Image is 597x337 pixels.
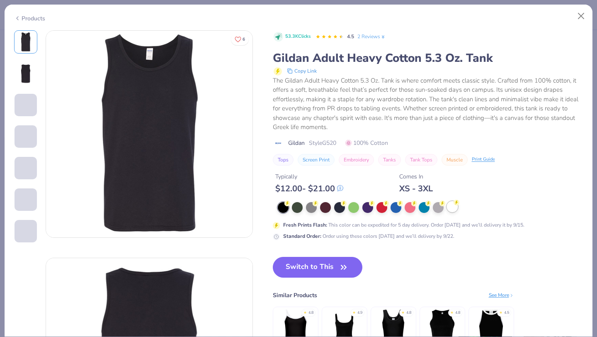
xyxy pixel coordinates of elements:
[406,310,411,316] div: 4.8
[15,242,16,265] img: User generated content
[283,221,524,229] div: This color can be expedited for 5 day delivery. Order [DATE] and we’ll delivery it by 9/15.
[273,50,583,66] div: Gildan Adult Heavy Cotton 5.3 Oz. Tank
[405,154,437,166] button: Tank Tops
[352,310,356,313] div: ★
[309,139,336,147] span: Style G520
[339,154,374,166] button: Embroidery
[273,76,583,132] div: The Gildan Adult Heavy Cotton 5.3 Oz. Tank is where comfort meets classic style. Crafted from 100...
[298,154,335,166] button: Screen Print
[275,183,343,194] div: $ 12.00 - $ 21.00
[303,310,307,313] div: ★
[284,66,319,76] button: copy to clipboard
[499,310,502,313] div: ★
[273,291,317,300] div: Similar Products
[308,310,313,316] div: 4.8
[231,33,249,45] button: Like
[15,179,16,202] img: User generated content
[16,63,36,83] img: Back
[16,32,36,52] img: Front
[455,310,460,316] div: 4.8
[285,33,311,40] span: 53.3K Clicks
[401,310,405,313] div: ★
[315,30,344,44] div: 4.5 Stars
[14,14,45,23] div: Products
[15,116,16,139] img: User generated content
[378,154,401,166] button: Tanks
[273,140,284,147] img: brand logo
[46,31,252,237] img: Front
[283,233,321,239] strong: Standard Order :
[273,154,294,166] button: Tops
[472,156,495,163] div: Print Guide
[275,172,343,181] div: Typically
[504,310,509,316] div: 4.5
[345,139,388,147] span: 100% Cotton
[489,291,514,299] div: See More
[450,310,454,313] div: ★
[573,8,589,24] button: Close
[243,37,245,42] span: 6
[399,172,433,181] div: Comes In
[283,232,454,240] div: Order using these colors [DATE] and we’ll delivery by 9/22.
[347,33,354,40] span: 4.5
[15,148,16,170] img: User generated content
[357,33,386,40] a: 2 Reviews
[283,222,327,228] strong: Fresh Prints Flash :
[273,257,363,278] button: Switch to This
[399,183,433,194] div: XS - 3XL
[15,211,16,233] img: User generated content
[442,154,468,166] button: Muscle
[288,139,305,147] span: Gildan
[357,310,362,316] div: 4.9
